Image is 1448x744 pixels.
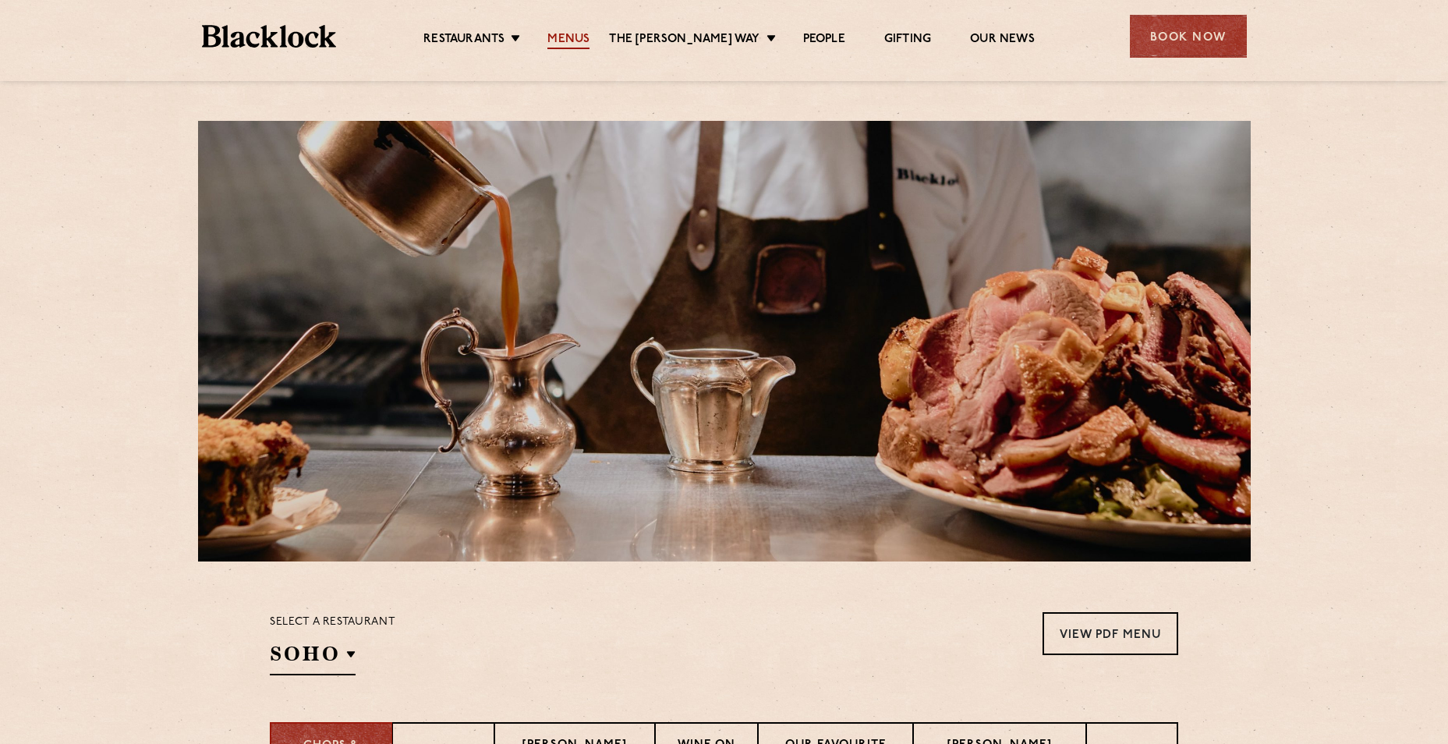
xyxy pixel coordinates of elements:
[423,32,504,49] a: Restaurants
[270,612,395,632] p: Select a restaurant
[547,32,589,49] a: Menus
[270,640,356,675] h2: SOHO
[1043,612,1178,655] a: View PDF Menu
[609,32,759,49] a: The [PERSON_NAME] Way
[202,25,337,48] img: BL_Textured_Logo-footer-cropped.svg
[884,32,931,49] a: Gifting
[970,32,1035,49] a: Our News
[1130,15,1247,58] div: Book Now
[803,32,845,49] a: People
